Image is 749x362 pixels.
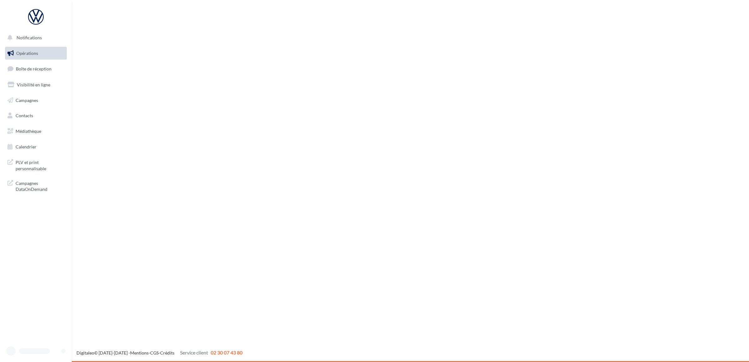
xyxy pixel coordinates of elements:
[4,31,66,44] button: Notifications
[211,350,242,355] span: 02 30 07 43 80
[4,94,68,107] a: Campagnes
[160,350,174,355] a: Crédits
[16,113,33,118] span: Contacts
[17,35,42,40] span: Notifications
[4,156,68,174] a: PLV et print personnalisable
[130,350,149,355] a: Mentions
[4,62,68,75] a: Boîte de réception
[4,140,68,153] a: Calendrier
[76,350,242,355] span: © [DATE]-[DATE] - - -
[4,78,68,91] a: Visibilité en ligne
[16,51,38,56] span: Opérations
[4,125,68,138] a: Médiathèque
[16,128,41,134] span: Médiathèque
[17,82,50,87] span: Visibilité en ligne
[76,350,94,355] a: Digitaleo
[16,97,38,103] span: Campagnes
[16,66,51,71] span: Boîte de réception
[4,47,68,60] a: Opérations
[16,158,64,171] span: PLV et print personnalisable
[16,144,37,149] span: Calendrier
[4,176,68,195] a: Campagnes DataOnDemand
[16,179,64,192] span: Campagnes DataOnDemand
[180,350,208,355] span: Service client
[4,109,68,122] a: Contacts
[150,350,159,355] a: CGS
